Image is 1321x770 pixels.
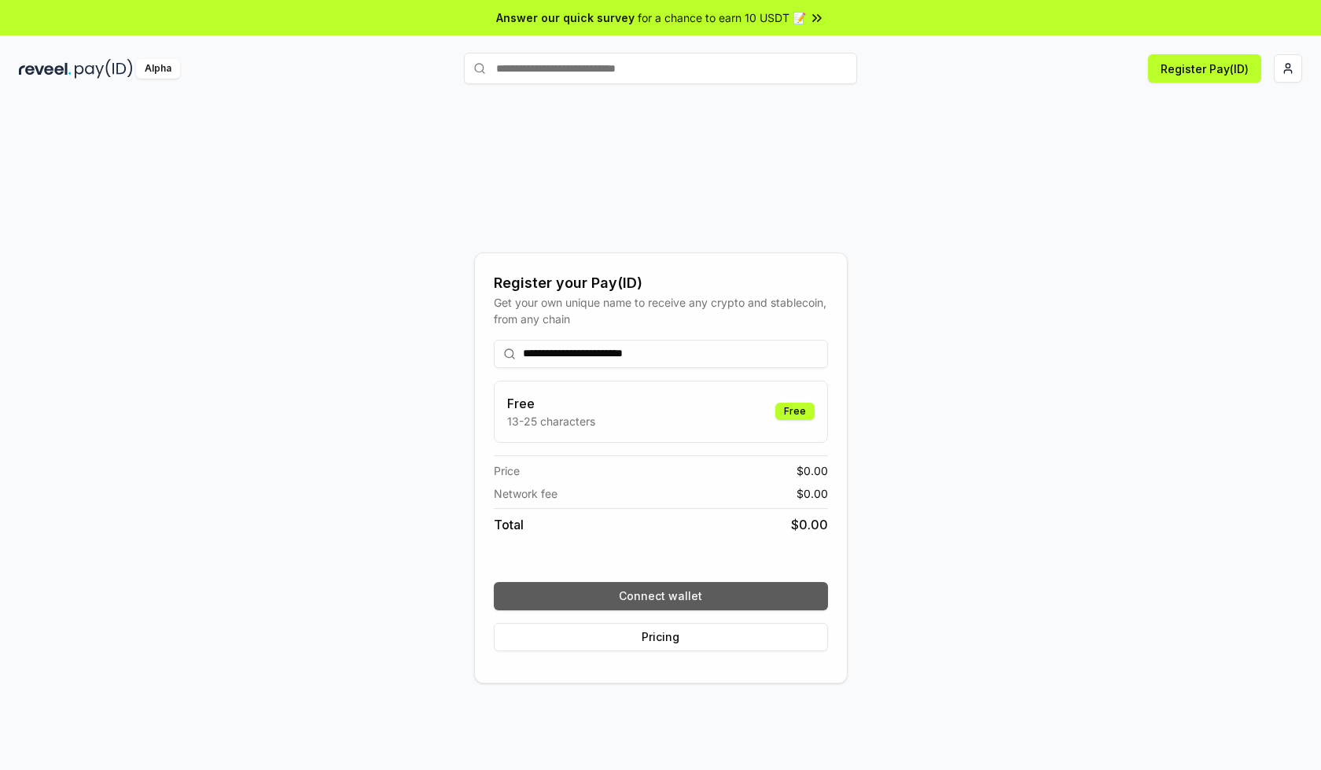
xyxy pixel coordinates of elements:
h3: Free [507,394,595,413]
div: Register your Pay(ID) [494,272,828,294]
img: reveel_dark [19,59,72,79]
span: for a chance to earn 10 USDT 📝 [638,9,806,26]
p: 13-25 characters [507,413,595,429]
span: $ 0.00 [797,485,828,502]
span: Answer our quick survey [496,9,635,26]
span: $ 0.00 [797,462,828,479]
span: $ 0.00 [791,515,828,534]
button: Register Pay(ID) [1148,54,1261,83]
div: Get your own unique name to receive any crypto and stablecoin, from any chain [494,294,828,327]
div: Alpha [136,59,180,79]
span: Price [494,462,520,479]
img: pay_id [75,59,133,79]
button: Connect wallet [494,582,828,610]
button: Pricing [494,623,828,651]
span: Network fee [494,485,557,502]
div: Free [775,403,815,420]
span: Total [494,515,524,534]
